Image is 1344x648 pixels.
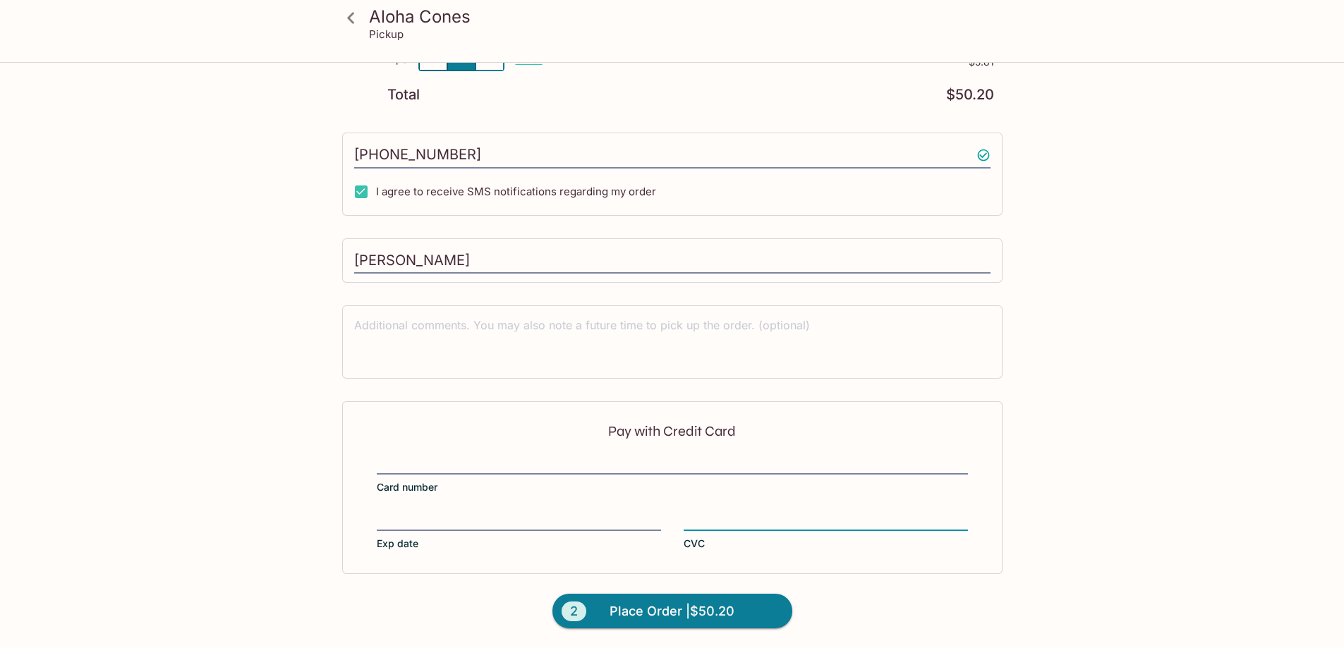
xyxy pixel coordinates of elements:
[684,513,968,528] iframe: Secure CVC input frame
[354,247,991,274] input: Enter first and last name
[377,480,437,494] span: Card number
[376,185,656,198] span: I agree to receive SMS notifications regarding my order
[387,88,420,102] p: Total
[377,456,968,472] iframe: Secure card number input frame
[369,6,1000,27] h3: Aloha Cones
[377,513,661,528] iframe: Secure expiration date input frame
[354,142,991,169] input: Enter phone number
[610,600,734,623] span: Place Order | $50.20
[369,27,404,41] p: Pickup
[377,424,968,438] p: Pay with Credit Card
[377,537,418,551] span: Exp date
[946,88,994,102] p: $50.20
[552,594,792,629] button: 2Place Order |$50.20
[562,601,586,621] span: 2
[684,537,705,551] span: CVC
